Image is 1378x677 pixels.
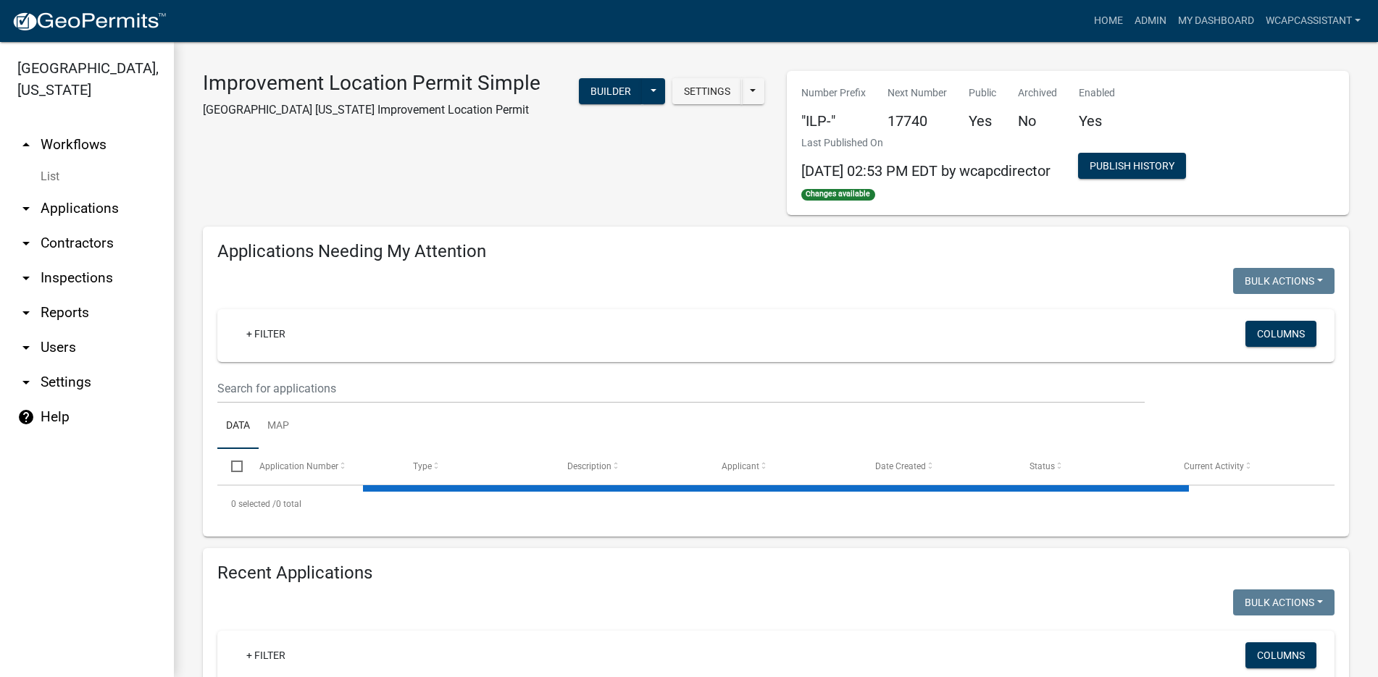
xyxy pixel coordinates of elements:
button: Columns [1245,321,1316,347]
button: Builder [579,78,643,104]
a: + Filter [235,321,297,347]
span: Description [567,461,611,471]
p: Number Prefix [801,85,866,101]
h5: Yes [1079,112,1115,130]
datatable-header-cell: Description [554,449,708,484]
datatable-header-cell: Date Created [861,449,1016,484]
i: arrow_drop_down [17,304,35,321]
h5: No [1018,112,1057,130]
datatable-header-cell: Type [399,449,554,484]
span: Status [1030,461,1055,471]
datatable-header-cell: Application Number [245,449,399,484]
input: Search for applications [217,374,1145,403]
h4: Applications Needing My Attention [217,241,1335,262]
button: Bulk Actions [1233,589,1335,615]
span: Current Activity [1184,461,1244,471]
h5: 17740 [888,112,947,130]
span: Date Created [875,461,926,471]
span: 0 selected / [231,499,276,509]
h4: Recent Applications [217,563,1335,584]
datatable-header-cell: Applicant [707,449,861,484]
i: arrow_drop_down [17,200,35,217]
span: Application Number [259,461,338,471]
i: arrow_drop_down [17,374,35,391]
a: Home [1088,7,1129,35]
datatable-header-cell: Select [217,449,245,484]
datatable-header-cell: Current Activity [1169,449,1324,484]
i: arrow_drop_up [17,136,35,154]
h3: Improvement Location Permit Simple [203,71,540,96]
div: 0 total [217,486,1335,522]
h5: "ILP-" [801,112,866,130]
i: arrow_drop_down [17,235,35,252]
p: Last Published On [801,135,1051,151]
wm-modal-confirm: Workflow Publish History [1078,161,1186,173]
p: Public [969,85,996,101]
i: help [17,408,35,426]
h5: Yes [969,112,996,130]
button: Settings [672,78,742,104]
a: wcapcassistant [1260,7,1366,35]
p: Next Number [888,85,947,101]
datatable-header-cell: Status [1016,449,1170,484]
button: Bulk Actions [1233,268,1335,294]
a: Map [259,403,298,450]
span: Type [413,461,432,471]
i: arrow_drop_down [17,269,35,287]
span: Changes available [801,189,875,201]
p: [GEOGRAPHIC_DATA] [US_STATE] Improvement Location Permit [203,101,540,119]
p: Archived [1018,85,1057,101]
a: + Filter [235,642,297,668]
a: My Dashboard [1172,7,1260,35]
span: Applicant [722,461,759,471]
p: Enabled [1079,85,1115,101]
button: Columns [1245,642,1316,668]
a: Data [217,403,259,450]
i: arrow_drop_down [17,339,35,356]
button: Publish History [1078,153,1186,179]
a: Admin [1129,7,1172,35]
span: [DATE] 02:53 PM EDT by wcapcdirector [801,162,1051,180]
